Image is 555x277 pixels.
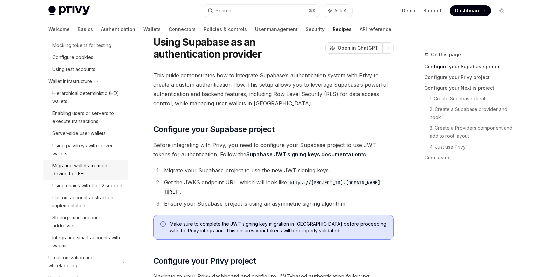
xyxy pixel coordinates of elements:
[333,21,352,37] a: Recipes
[43,140,128,160] a: Using passkeys with server wallets
[153,140,394,159] span: Before integrating with Privy, you need to configure your Supabase project to use JWT tokens for ...
[162,178,394,196] li: Get the JWKS endpoint URL, which will look like .
[101,21,135,37] a: Authentication
[43,160,128,180] a: Migrating wallets from on-device to TEEs
[169,21,196,37] a: Connectors
[430,93,512,104] a: 1. Create Supabase clients
[48,6,90,15] img: light logo
[306,21,325,37] a: Security
[496,5,507,16] button: Toggle dark mode
[52,182,123,190] div: Using chains with Tier 2 support
[430,104,512,123] a: 2. Create a Supabase provider and hook
[430,142,512,152] a: 4. Just use Privy!
[43,212,128,232] a: Storing smart account addresses
[52,109,124,125] div: Enabling users or servers to execute transactions
[424,152,512,163] a: Conclusion
[424,83,512,93] a: Configure your Next.js project
[43,63,128,75] a: Using test accounts
[334,7,348,14] span: Ask AI
[170,221,387,234] span: Make sure to complete the JWT signing key migration in [GEOGRAPHIC_DATA] before proceeding with t...
[43,192,128,212] a: Custom account abstraction implementation
[52,89,124,105] div: Hierarchical deterministic (HD) wallets
[338,45,378,51] span: Open in ChatGPT
[48,77,92,85] div: Wallet infrastructure
[325,42,382,54] button: Open in ChatGPT
[43,87,128,107] a: Hierarchical deterministic (HD) wallets
[203,5,320,17] button: Search...⌘K
[143,21,161,37] a: Wallets
[424,61,512,72] a: Configure your Supabase project
[402,7,415,14] a: Demo
[424,72,512,83] a: Configure your Privy project
[43,107,128,127] a: Enabling users or servers to execute transactions
[323,5,352,17] button: Ask AI
[78,21,93,37] a: Basics
[52,194,124,210] div: Custom account abstraction implementation
[43,180,128,192] a: Using chains with Tier 2 support
[52,65,95,73] div: Using test accounts
[162,199,394,208] li: Ensure your Supabase project is using an asymmetric signing algorithm.
[153,36,323,60] h1: Using Supabase as an authentication provider
[431,51,461,59] span: On this page
[52,162,124,178] div: Migrating wallets from on-device to TEEs
[423,7,442,14] a: Support
[455,7,481,14] span: Dashboard
[360,21,391,37] a: API reference
[430,123,512,142] a: 3. Create a Providers component and add to root layout
[43,127,128,140] a: Server-side user wallets
[309,8,316,13] span: ⌘ K
[52,53,93,61] div: Configure cookies
[52,234,124,250] div: Integrating smart accounts with wagmi
[52,214,124,230] div: Storing smart account addresses
[204,21,247,37] a: Policies & controls
[246,151,361,158] a: Supabase JWT signing keys documentation
[52,129,106,137] div: Server-side user wallets
[43,51,128,63] a: Configure cookies
[153,71,394,108] span: This guide demonstrates how to integrate Supabase’s authentication system with Privy to create a ...
[450,5,491,16] a: Dashboard
[216,7,234,15] div: Search...
[48,254,118,270] div: UI customization and whitelabeling
[255,21,298,37] a: User management
[43,232,128,252] a: Integrating smart accounts with wagmi
[52,142,124,158] div: Using passkeys with server wallets
[162,166,394,175] li: Migrate your Supabase project to use the new JWT signing keys.
[160,221,167,228] svg: Info
[153,124,274,135] span: Configure your Supabase project
[153,256,256,266] span: Configure your Privy project
[48,21,70,37] a: Welcome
